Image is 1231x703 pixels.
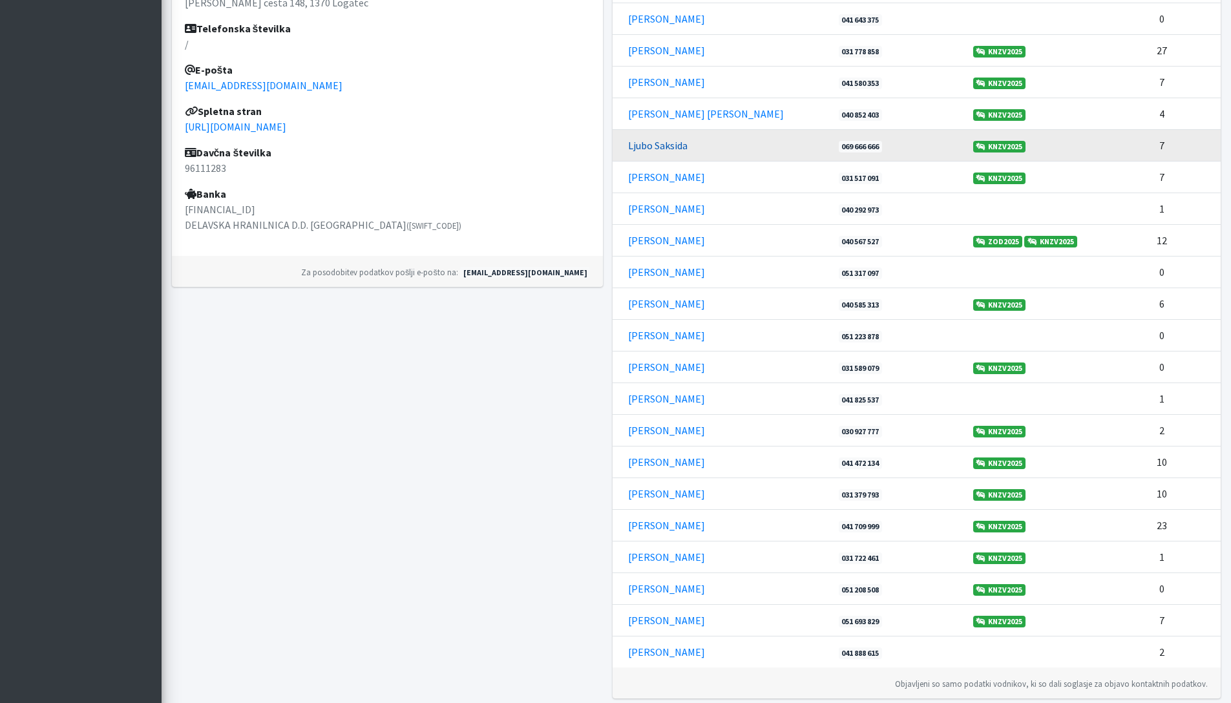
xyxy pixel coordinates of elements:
[973,521,1026,532] a: KNZV2025
[839,299,883,311] a: 040 585 313
[1111,414,1221,446] td: 2
[628,171,705,184] a: [PERSON_NAME]
[1111,66,1221,98] td: 7
[185,160,591,176] p: 96111283
[973,173,1026,184] a: KNZV2025
[973,141,1026,152] a: KNZV2025
[185,36,591,52] p: /
[1111,129,1221,161] td: 7
[839,46,883,58] a: 031 778 858
[628,76,705,89] a: [PERSON_NAME]
[839,236,883,247] a: 040 567 527
[839,426,883,437] a: 030 927 777
[628,614,705,627] a: [PERSON_NAME]
[839,268,883,279] a: 051 317 097
[839,204,883,216] a: 040 292 973
[460,267,591,278] a: [EMAIL_ADDRESS][DOMAIN_NAME]
[1024,236,1077,247] a: KNZV2025
[628,582,705,595] a: [PERSON_NAME]
[628,424,705,437] a: [PERSON_NAME]
[973,78,1026,89] a: KNZV2025
[628,645,705,658] a: [PERSON_NAME]
[839,647,883,659] a: 041 888 615
[839,489,883,501] a: 031 379 793
[628,551,705,563] a: [PERSON_NAME]
[973,362,1026,374] a: KNZV2025
[1111,509,1221,541] td: 23
[1111,98,1221,129] td: 4
[973,584,1026,596] a: KNZV2025
[628,519,705,532] a: [PERSON_NAME]
[839,109,883,121] a: 040 852 403
[628,266,705,278] a: [PERSON_NAME]
[628,456,705,468] a: [PERSON_NAME]
[839,616,883,627] a: 051 693 829
[628,361,705,373] a: [PERSON_NAME]
[1111,351,1221,383] td: 0
[628,234,705,247] a: [PERSON_NAME]
[1111,34,1221,66] td: 27
[628,12,705,25] a: [PERSON_NAME]
[185,79,342,92] a: [EMAIL_ADDRESS][DOMAIN_NAME]
[839,457,883,469] a: 041 472 134
[1111,383,1221,414] td: 1
[1111,224,1221,256] td: 12
[628,44,705,57] a: [PERSON_NAME]
[839,394,883,406] a: 041 825 537
[1111,319,1221,351] td: 0
[185,105,262,118] strong: Spletna stran
[1111,193,1221,224] td: 1
[1111,3,1221,34] td: 0
[628,297,705,310] a: [PERSON_NAME]
[628,487,705,500] a: [PERSON_NAME]
[628,329,705,342] a: [PERSON_NAME]
[973,457,1026,469] a: KNZV2025
[839,141,883,152] a: 069 666 666
[1111,636,1221,667] td: 2
[1111,541,1221,572] td: 1
[185,146,272,159] strong: Davčna številka
[895,678,1208,689] small: Objavljeni so samo podatki vodnikov, ki so dali soglasje za objavo kontaktnih podatkov.
[839,14,883,26] a: 041 643 375
[628,139,688,152] a: Ljubo Saksida
[839,78,883,89] a: 041 580 353
[973,552,1026,564] a: KNZV2025
[406,220,461,231] small: ([SWIFT_CODE])
[973,489,1026,501] a: KNZV2025
[839,584,883,596] a: 051 208 508
[185,63,233,76] strong: E-pošta
[185,202,591,233] p: [FINANCIAL_ID] DELAVSKA HRANILNICA D.D. [GEOGRAPHIC_DATA]
[628,107,784,120] a: [PERSON_NAME] [PERSON_NAME]
[1111,288,1221,319] td: 6
[1111,446,1221,477] td: 10
[839,552,883,564] a: 031 722 461
[628,392,705,405] a: [PERSON_NAME]
[973,236,1023,247] a: ZOD2025
[1111,477,1221,509] td: 10
[185,120,286,133] a: [URL][DOMAIN_NAME]
[973,426,1026,437] a: KNZV2025
[839,362,883,374] a: 031 589 079
[839,331,883,342] a: 051 223 878
[973,616,1026,627] a: KNZV2025
[973,109,1026,121] a: KNZV2025
[973,46,1026,58] a: KNZV2025
[628,202,705,215] a: [PERSON_NAME]
[839,521,883,532] a: 041 709 999
[1111,604,1221,636] td: 7
[301,267,458,277] small: Za posodobitev podatkov pošlji e-pošto na:
[973,299,1026,311] a: KNZV2025
[839,173,883,184] a: 031 517 091
[185,22,291,35] strong: Telefonska številka
[1111,161,1221,193] td: 7
[1111,572,1221,604] td: 0
[185,187,226,200] strong: Banka
[1111,256,1221,288] td: 0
